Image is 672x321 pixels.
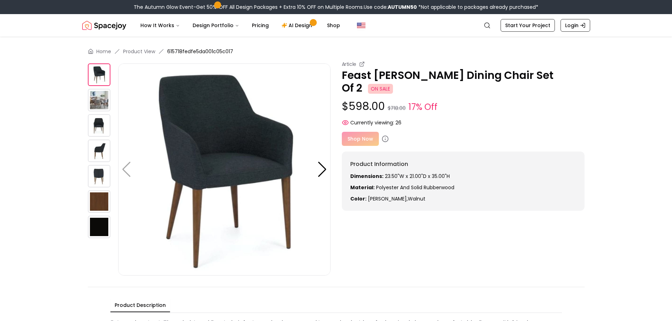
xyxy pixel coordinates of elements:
[368,84,393,94] span: ON SALE
[350,173,576,180] p: 23.50"W x 21.00"D x 35.00"H
[82,14,590,37] nav: Global
[350,160,576,168] h6: Product Information
[376,184,454,191] span: Polyester and solid rubberwood
[167,48,233,55] span: 615718fedfe5da001c05c017
[88,48,585,55] nav: breadcrumb
[88,190,110,213] img: https://storage.googleapis.com/spacejoy-main/assets/615718fedfe5da001c05c017/product_3_hhi53kp3d009
[88,165,110,187] img: https://storage.googleapis.com/spacejoy-main/assets/615718fedfe5da001c05c017/product_2_hk069ln81jai
[135,18,186,32] button: How It Works
[350,195,367,202] strong: Color:
[342,69,585,94] p: Feast [PERSON_NAME] Dining Chair Set Of 2
[350,184,375,191] strong: Material:
[88,89,110,111] img: https://storage.googleapis.com/spacejoy-main/assets/615718fedfe5da001c05c017/product_0_1pg2objg0b1b
[88,140,110,162] img: https://storage.googleapis.com/spacejoy-main/assets/615718fedfe5da001c05c017/product_1_gel9fboghfad
[96,48,111,55] a: Home
[417,4,538,11] span: *Not applicable to packages already purchased*
[350,119,394,126] span: Currently viewing:
[408,195,425,202] span: walnut
[82,18,126,32] img: Spacejoy Logo
[246,18,274,32] a: Pricing
[123,48,155,55] li: Product View
[388,4,417,11] b: AUTUMN50
[561,19,590,32] a: Login
[408,101,437,113] small: 17% Off
[368,195,408,202] span: [PERSON_NAME] ,
[321,18,346,32] a: Shop
[364,4,417,11] span: Use code:
[342,61,357,68] small: Article
[395,119,401,126] span: 26
[135,18,346,32] nav: Main
[82,18,126,32] a: Spacejoy
[88,114,110,137] img: https://storage.googleapis.com/spacejoy-main/assets/615718fedfe5da001c05c017/product_0_lognl7bok63e
[276,18,320,32] a: AI Design
[501,19,555,32] a: Start Your Project
[187,18,245,32] button: Design Portfolio
[88,216,110,238] img: https://storage.googleapis.com/spacejoy-main/assets/615718fedfe5da001c05c017/product_4_1kj5ajj9dacc
[110,299,170,312] button: Product Description
[134,4,538,11] div: The Autumn Glow Event-Get 50% OFF All Design Packages + Extra 10% OFF on Multiple Rooms.
[342,100,585,113] p: $598.00
[357,21,365,30] img: United States
[88,63,110,86] img: https://storage.googleapis.com/spacejoy-main/assets/615718fedfe5da001c05c017/product_1_c32pc69ek8k5
[118,63,331,276] img: https://storage.googleapis.com/spacejoy-main/assets/615718fedfe5da001c05c017/product_1_c32pc69ek8k5
[388,105,406,112] small: $718.00
[350,173,383,180] strong: Dimensions:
